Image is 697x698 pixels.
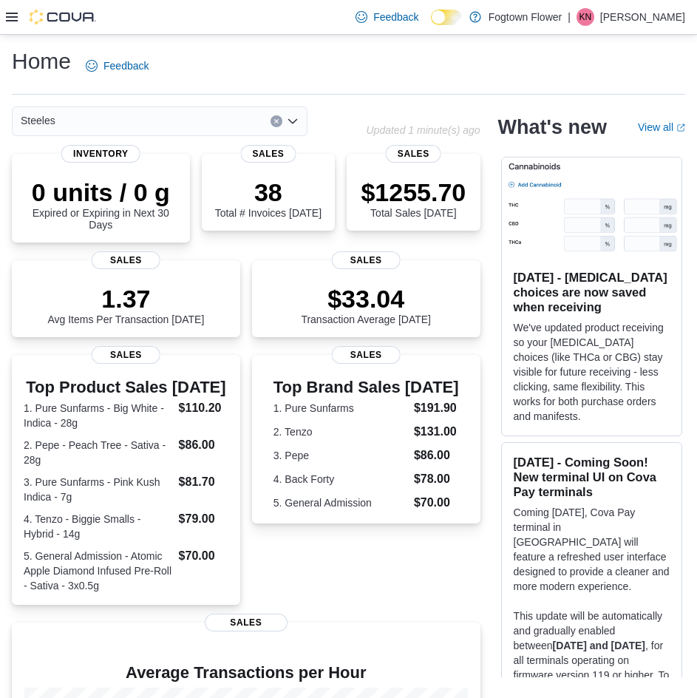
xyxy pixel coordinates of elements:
dt: 1. Pure Sunfarms [273,401,408,416]
button: Open list of options [287,115,299,127]
dt: 2. Pepe - Peach Tree - Sativa - 28g [24,438,173,467]
dt: 5. General Admission [273,495,408,510]
dd: $110.20 [179,399,228,417]
span: Dark Mode [431,25,432,26]
span: KN [579,8,592,26]
div: Expired or Expiring in Next 30 Days [24,177,178,231]
dd: $70.00 [179,547,228,565]
a: Feedback [350,2,424,32]
span: Inventory [61,145,140,163]
p: $33.04 [301,284,431,314]
span: Sales [205,614,288,631]
span: Feedback [373,10,418,24]
dd: $191.90 [414,399,459,417]
svg: External link [676,123,685,132]
div: Kevon Neiven [577,8,594,26]
dd: $70.00 [414,494,459,512]
h1: Home [12,47,71,76]
dd: $86.00 [414,447,459,464]
dt: 3. Pepe [273,448,408,463]
dd: $81.70 [179,473,228,491]
h3: [DATE] - [MEDICAL_DATA] choices are now saved when receiving [514,270,670,314]
p: $1255.70 [361,177,466,207]
h4: Average Transactions per Hour [24,664,469,682]
dt: 1. Pure Sunfarms - Big White - Indica - 28g [24,401,173,430]
p: Updated 1 minute(s) ago [366,124,480,136]
span: Steeles [21,112,55,129]
a: Feedback [80,51,154,81]
p: 38 [215,177,322,207]
p: Coming [DATE], Cova Pay terminal in [GEOGRAPHIC_DATA] will feature a refreshed user interface des... [514,505,670,594]
h2: What's new [498,115,607,139]
div: Transaction Average [DATE] [301,284,431,325]
dt: 4. Back Forty [273,472,408,487]
h3: Top Brand Sales [DATE] [273,379,459,396]
dt: 5. General Admission - Atomic Apple Diamond Infused Pre-Roll - Sativa - 3x0.5g [24,549,173,593]
img: Cova [30,10,96,24]
span: Feedback [103,58,149,73]
p: | [568,8,571,26]
p: 1.37 [47,284,204,314]
dt: 4. Tenzo - Biggie Smalls - Hybrid - 14g [24,512,173,541]
span: Sales [386,145,441,163]
strong: [DATE] and [DATE] [553,640,645,651]
div: Total Sales [DATE] [361,177,466,219]
span: Sales [240,145,296,163]
h3: Top Product Sales [DATE] [24,379,228,396]
p: 0 units / 0 g [24,177,178,207]
dd: $79.00 [179,510,228,528]
dd: $86.00 [179,436,228,454]
button: Clear input [271,115,282,127]
h3: [DATE] - Coming Soon! New terminal UI on Cova Pay terminals [514,455,670,499]
div: Total # Invoices [DATE] [215,177,322,219]
span: Sales [92,346,160,364]
div: Avg Items Per Transaction [DATE] [47,284,204,325]
p: We've updated product receiving so your [MEDICAL_DATA] choices (like THCa or CBG) stay visible fo... [514,320,670,424]
span: Sales [92,251,160,269]
dd: $131.00 [414,423,459,441]
p: [PERSON_NAME] [600,8,685,26]
input: Dark Mode [431,10,462,25]
span: Sales [332,251,401,269]
a: View allExternal link [638,121,685,133]
dt: 3. Pure Sunfarms - Pink Kush Indica - 7g [24,475,173,504]
span: Sales [332,346,401,364]
p: Fogtown Flower [489,8,562,26]
dd: $78.00 [414,470,459,488]
dt: 2. Tenzo [273,424,408,439]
